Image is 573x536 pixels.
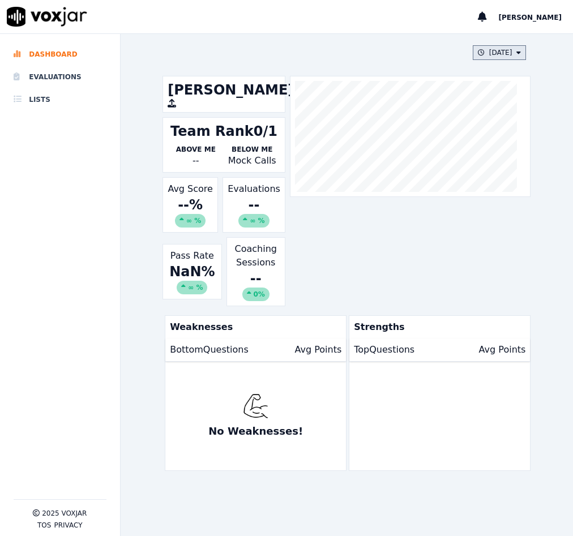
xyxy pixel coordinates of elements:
[54,521,82,530] button: Privacy
[473,45,527,60] button: [DATE]
[224,145,280,154] p: Below Me
[168,196,213,228] div: -- %
[14,66,106,88] a: Evaluations
[224,154,280,168] p: Mock Calls
[294,343,341,357] p: Avg Points
[354,343,414,357] p: Top Questions
[498,14,562,22] span: [PERSON_NAME]
[168,154,224,168] div: --
[479,343,526,357] p: Avg Points
[223,177,285,233] div: Evaluations
[168,263,216,294] div: NaN %
[349,316,525,338] p: Strengths
[163,244,221,299] div: Pass Rate
[168,145,224,154] p: Above Me
[226,237,285,306] div: Coaching Sessions
[232,269,280,301] div: --
[168,81,280,99] h1: [PERSON_NAME]
[14,43,106,66] a: Dashboard
[170,122,277,140] div: Team Rank 0/1
[170,343,249,357] p: Bottom Questions
[165,316,341,338] p: Weaknesses
[498,10,573,24] button: [PERSON_NAME]
[208,423,303,439] p: No Weaknesses!
[14,88,106,111] a: Lists
[243,393,268,419] img: muscle
[7,7,87,27] img: voxjar logo
[163,177,218,233] div: Avg Score
[37,521,51,530] button: TOS
[175,214,206,228] div: ∞ %
[42,509,87,518] p: 2025 Voxjar
[238,214,269,228] div: ∞ %
[228,196,280,228] div: --
[242,288,270,301] div: 0%
[177,281,207,294] div: ∞ %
